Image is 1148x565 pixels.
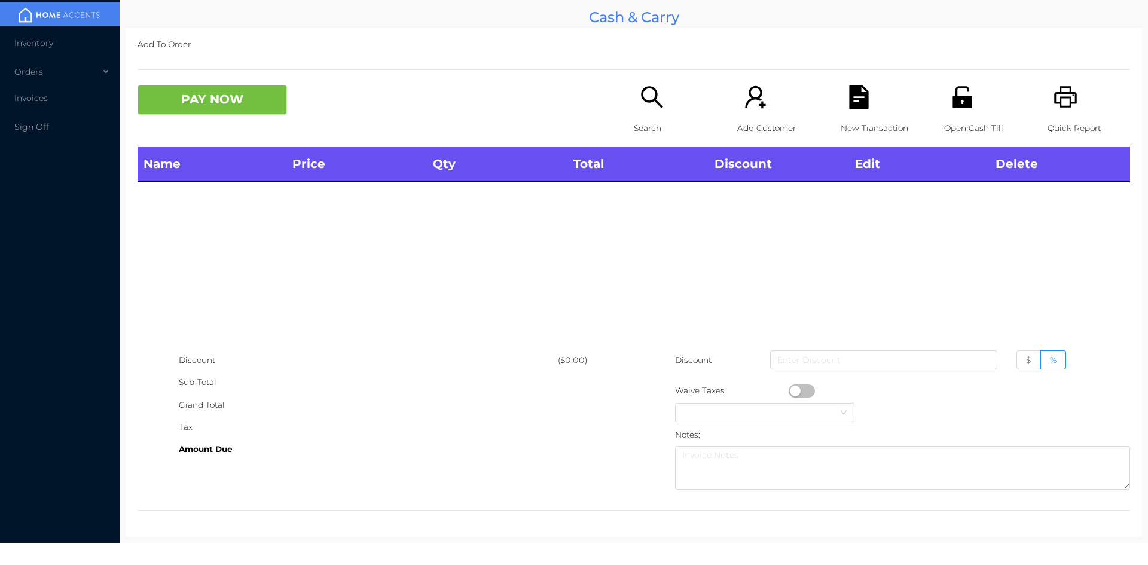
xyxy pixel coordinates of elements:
i: icon: file-text [847,85,871,109]
i: icon: down [840,409,847,417]
i: icon: user-add [743,85,768,109]
div: Waive Taxes [675,380,789,402]
i: icon: unlock [950,85,975,109]
span: $ [1026,355,1031,365]
button: PAY NOW [138,85,287,115]
img: mainBanner [14,6,104,24]
span: Invoices [14,93,48,103]
div: Cash & Carry [126,6,1142,28]
th: Edit [849,147,990,182]
div: Grand Total [179,394,558,416]
th: Total [567,147,708,182]
span: % [1050,355,1057,365]
span: Sign Off [14,121,49,132]
label: Notes: [675,430,700,439]
p: Add Customer [737,117,820,139]
i: icon: search [640,85,664,109]
div: Tax [179,416,558,438]
input: Enter Discount [770,350,997,369]
p: Discount [675,349,713,371]
div: Sub-Total [179,371,558,393]
p: New Transaction [841,117,923,139]
th: Name [138,147,286,182]
p: Open Cash Till [944,117,1027,139]
th: Discount [709,147,849,182]
th: Qty [427,147,567,182]
div: Amount Due [179,438,558,460]
span: Inventory [14,38,53,48]
div: ($0.00) [558,349,634,371]
p: Search [634,117,716,139]
th: Delete [990,147,1130,182]
th: Price [286,147,427,182]
div: Discount [179,349,558,371]
i: icon: printer [1054,85,1078,109]
p: Add To Order [138,33,1130,56]
p: Quick Report [1048,117,1130,139]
